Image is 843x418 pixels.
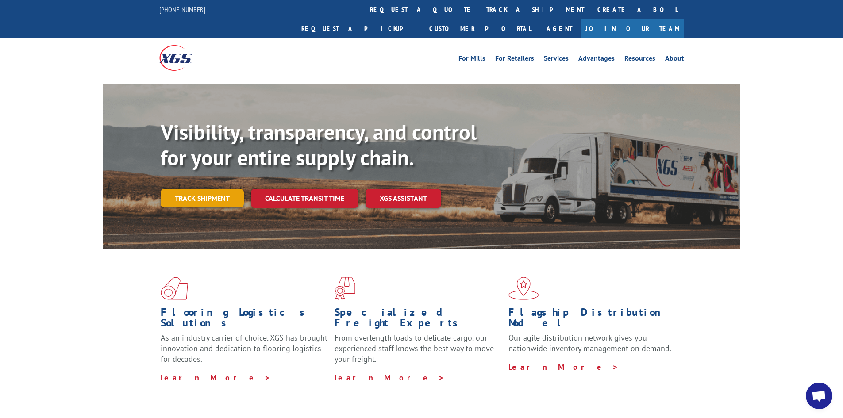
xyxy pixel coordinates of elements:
[458,55,485,65] a: For Mills
[508,362,619,372] a: Learn More >
[495,55,534,65] a: For Retailers
[251,189,358,208] a: Calculate transit time
[161,189,244,207] a: Track shipment
[665,55,684,65] a: About
[161,372,271,383] a: Learn More >
[335,333,502,372] p: From overlength loads to delicate cargo, our experienced staff knows the best way to move your fr...
[578,55,615,65] a: Advantages
[508,277,539,300] img: xgs-icon-flagship-distribution-model-red
[335,277,355,300] img: xgs-icon-focused-on-flooring-red
[423,19,538,38] a: Customer Portal
[544,55,569,65] a: Services
[295,19,423,38] a: Request a pickup
[335,372,445,383] a: Learn More >
[161,118,477,171] b: Visibility, transparency, and control for your entire supply chain.
[161,277,188,300] img: xgs-icon-total-supply-chain-intelligence-red
[335,307,502,333] h1: Specialized Freight Experts
[161,307,328,333] h1: Flooring Logistics Solutions
[806,383,832,409] div: Open chat
[538,19,581,38] a: Agent
[508,307,676,333] h1: Flagship Distribution Model
[508,333,671,353] span: Our agile distribution network gives you nationwide inventory management on demand.
[159,5,205,14] a: [PHONE_NUMBER]
[624,55,655,65] a: Resources
[581,19,684,38] a: Join Our Team
[161,333,327,364] span: As an industry carrier of choice, XGS has brought innovation and dedication to flooring logistics...
[366,189,441,208] a: XGS ASSISTANT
